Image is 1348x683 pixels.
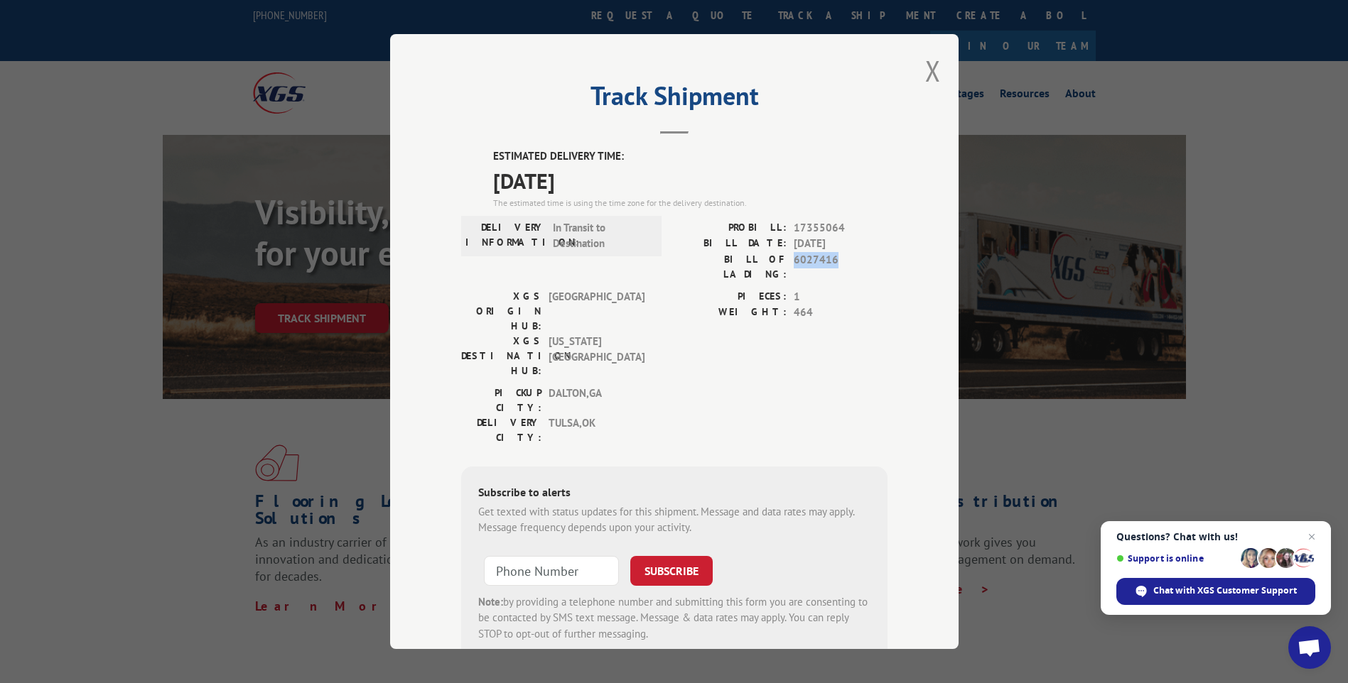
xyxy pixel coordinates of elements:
label: PROBILL: [674,220,787,236]
span: Support is online [1116,553,1236,564]
span: [GEOGRAPHIC_DATA] [549,289,645,334]
span: DALTON , GA [549,386,645,415]
label: DELIVERY CITY: [461,415,541,445]
button: Close modal [925,52,941,89]
span: 1 [794,289,888,305]
label: XGS DESTINATION HUB: [461,334,541,378]
label: BILL DATE: [674,236,787,252]
label: XGS ORIGIN HUB: [461,289,541,334]
span: TULSA , OK [549,415,645,445]
label: DELIVERY INFORMATION: [465,220,546,252]
input: Phone Number [484,556,619,586]
span: 17355064 [794,220,888,236]
div: Get texted with status updates for this shipment. Message and data rates may apply. Message frequ... [478,504,870,536]
label: WEIGHT: [674,305,787,321]
div: Chat with XGS Customer Support [1116,578,1315,605]
button: SUBSCRIBE [630,556,713,586]
div: The estimated time is using the time zone for the delivery destination. [493,197,888,209]
span: 464 [794,305,888,321]
strong: Note: [478,595,503,608]
span: Questions? Chat with us! [1116,531,1315,542]
h2: Track Shipment [461,86,888,113]
span: Chat with XGS Customer Support [1153,584,1297,597]
span: 6027416 [794,252,888,282]
label: BILL OF LADING: [674,252,787,282]
div: by providing a telephone number and submitting this form you are consenting to be contacted by SM... [478,594,870,643]
label: PIECES: [674,289,787,305]
div: Open chat [1288,626,1331,669]
span: [DATE] [794,236,888,252]
label: ESTIMATED DELIVERY TIME: [493,148,888,165]
span: [DATE] [493,165,888,197]
div: Subscribe to alerts [478,483,870,504]
span: Close chat [1303,528,1320,545]
span: [US_STATE][GEOGRAPHIC_DATA] [549,334,645,378]
label: PICKUP CITY: [461,386,541,415]
span: In Transit to Destination [553,220,649,252]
